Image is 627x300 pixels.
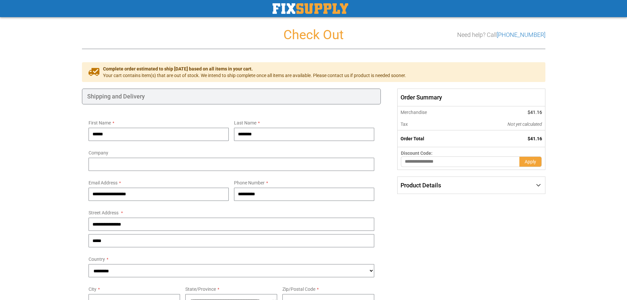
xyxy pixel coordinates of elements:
[401,182,441,189] span: Product Details
[273,3,348,14] img: Fix Industrial Supply
[401,136,424,141] strong: Order Total
[89,180,118,185] span: Email Address
[89,120,111,125] span: First Name
[103,72,406,79] span: Your cart contains item(s) that are out of stock. We intend to ship complete once all items are a...
[525,159,536,164] span: Apply
[398,106,463,118] th: Merchandise
[89,150,108,155] span: Company
[273,3,348,14] a: store logo
[103,66,406,72] span: Complete order estimated to ship [DATE] based on all items in your cart.
[89,210,118,215] span: Street Address
[89,286,96,292] span: City
[282,286,315,292] span: Zip/Postal Code
[397,89,545,106] span: Order Summary
[497,31,545,38] a: [PHONE_NUMBER]
[398,118,463,130] th: Tax
[234,120,256,125] span: Last Name
[519,156,542,167] button: Apply
[457,32,545,38] h3: Need help? Call
[508,122,542,127] span: Not yet calculated
[234,180,265,185] span: Phone Number
[82,28,545,42] h1: Check Out
[528,136,542,141] span: $41.16
[401,150,432,156] span: Discount Code:
[89,257,105,262] span: Country
[185,286,216,292] span: State/Province
[528,110,542,115] span: $41.16
[82,89,381,104] div: Shipping and Delivery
